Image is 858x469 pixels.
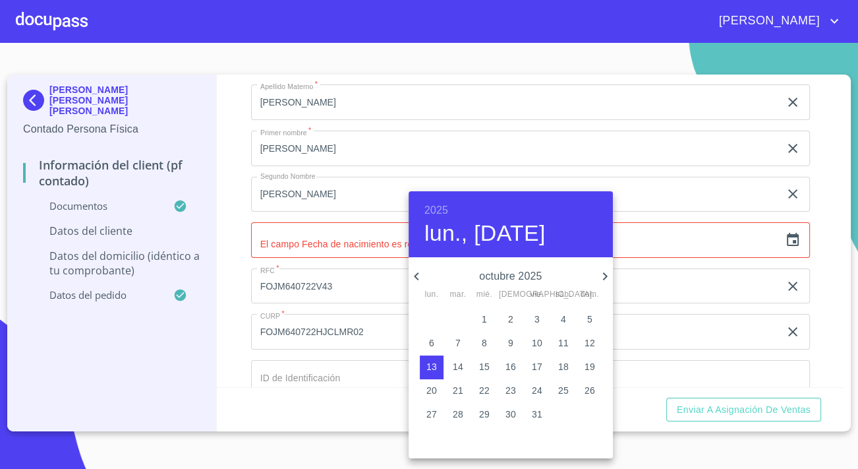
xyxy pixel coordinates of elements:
[453,360,463,373] p: 14
[578,379,602,403] button: 26
[453,384,463,397] p: 21
[424,268,597,284] p: octubre 2025
[472,332,496,356] button: 8
[561,313,566,326] p: 4
[420,403,443,427] button: 27
[455,336,461,350] p: 7
[446,288,470,301] span: mar.
[420,288,443,301] span: lun.
[472,403,496,427] button: 29
[420,332,443,356] button: 6
[525,356,549,379] button: 17
[472,308,496,332] button: 1
[472,356,496,379] button: 15
[578,356,602,379] button: 19
[578,332,602,356] button: 12
[424,201,448,220] button: 2025
[472,288,496,301] span: mié.
[525,403,549,427] button: 31
[532,384,542,397] p: 24
[479,384,490,397] p: 22
[532,408,542,421] p: 31
[525,288,549,301] span: vie.
[499,288,523,301] span: [DEMOGRAPHIC_DATA].
[558,360,569,373] p: 18
[525,308,549,332] button: 3
[508,336,513,350] p: 9
[499,332,523,356] button: 9
[552,356,575,379] button: 18
[578,288,602,301] span: dom.
[585,336,595,350] p: 12
[505,360,516,373] p: 16
[426,360,437,373] p: 13
[426,408,437,421] p: 27
[525,332,549,356] button: 10
[585,360,595,373] p: 19
[585,384,595,397] p: 26
[552,332,575,356] button: 11
[534,313,540,326] p: 3
[424,220,546,247] button: lun., [DATE]
[558,384,569,397] p: 25
[479,408,490,421] p: 29
[446,379,470,403] button: 21
[552,379,575,403] button: 25
[420,356,443,379] button: 13
[499,403,523,427] button: 30
[508,313,513,326] p: 2
[429,336,434,350] p: 6
[558,336,569,350] p: 11
[552,288,575,301] span: sáb.
[446,332,470,356] button: 7
[482,313,487,326] p: 1
[446,356,470,379] button: 14
[499,308,523,332] button: 2
[420,379,443,403] button: 20
[453,408,463,421] p: 28
[499,356,523,379] button: 16
[532,360,542,373] p: 17
[482,336,487,350] p: 8
[525,379,549,403] button: 24
[505,408,516,421] p: 30
[446,403,470,427] button: 28
[472,379,496,403] button: 22
[532,336,542,350] p: 10
[499,379,523,403] button: 23
[479,360,490,373] p: 15
[505,384,516,397] p: 23
[578,308,602,332] button: 5
[552,308,575,332] button: 4
[426,384,437,397] p: 20
[587,313,592,326] p: 5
